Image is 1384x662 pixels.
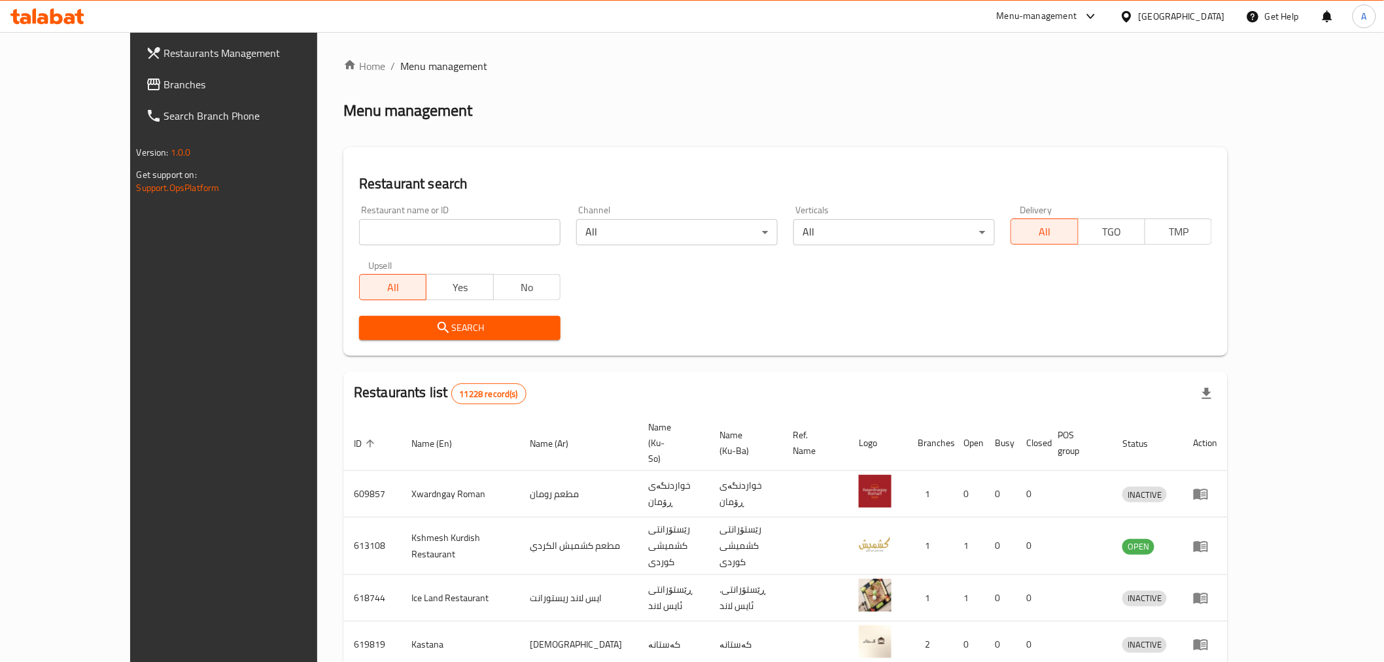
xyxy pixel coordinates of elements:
[793,427,833,459] span: Ref. Name
[401,471,519,517] td: Xwardngay Roman
[638,471,709,517] td: خواردنگەی ڕۆمان
[648,419,693,466] span: Name (Ku-So)
[907,415,953,471] th: Branches
[1058,427,1096,459] span: POS group
[135,69,361,100] a: Branches
[1016,471,1047,517] td: 0
[343,58,385,74] a: Home
[638,517,709,575] td: رێستۆرانتی کشمیشى كوردى
[1122,591,1167,606] span: INACTIVE
[859,475,891,508] img: Xwardngay Roman
[1016,222,1073,241] span: All
[1139,9,1225,24] div: [GEOGRAPHIC_DATA]
[354,383,527,404] h2: Restaurants list
[953,471,984,517] td: 0
[343,517,401,575] td: 613108
[343,58,1228,74] nav: breadcrumb
[432,278,488,297] span: Yes
[1016,575,1047,621] td: 0
[354,436,379,451] span: ID
[984,415,1016,471] th: Busy
[1193,590,1217,606] div: Menu
[401,517,519,575] td: Kshmesh Kurdish Restaurant
[164,45,351,61] span: Restaurants Management
[907,575,953,621] td: 1
[1016,517,1047,575] td: 0
[359,274,426,300] button: All
[709,575,782,621] td: .ڕێستۆرانتی ئایس لاند
[709,471,782,517] td: خواردنگەی ڕۆمان
[1193,538,1217,554] div: Menu
[1122,436,1165,451] span: Status
[848,415,907,471] th: Logo
[1122,539,1154,555] div: OPEN
[859,579,891,612] img: Ice Land Restaurant
[907,517,953,575] td: 1
[519,575,638,621] td: ايس لاند ريستورانت
[1145,218,1212,245] button: TMP
[359,219,561,245] input: Search for restaurant name or ID..
[164,77,351,92] span: Branches
[953,517,984,575] td: 1
[519,517,638,575] td: مطعم كشميش الكردي
[1183,415,1228,471] th: Action
[907,471,953,517] td: 1
[519,471,638,517] td: مطعم رومان
[411,436,469,451] span: Name (En)
[164,108,351,124] span: Search Branch Phone
[1362,9,1367,24] span: A
[401,575,519,621] td: Ice Land Restaurant
[359,174,1212,194] h2: Restaurant search
[359,316,561,340] button: Search
[365,278,421,297] span: All
[793,219,995,245] div: All
[1011,218,1078,245] button: All
[1084,222,1140,241] span: TGO
[135,100,361,131] a: Search Branch Phone
[638,575,709,621] td: ڕێستۆرانتی ئایس لاند
[1191,378,1222,409] div: Export file
[135,37,361,69] a: Restaurants Management
[426,274,493,300] button: Yes
[452,388,526,400] span: 11228 record(s)
[137,166,197,183] span: Get support on:
[1150,222,1207,241] span: TMP
[984,575,1016,621] td: 0
[984,471,1016,517] td: 0
[576,219,778,245] div: All
[1020,205,1052,215] label: Delivery
[1016,415,1047,471] th: Closed
[1122,637,1167,652] span: INACTIVE
[1122,637,1167,653] div: INACTIVE
[1078,218,1145,245] button: TGO
[953,415,984,471] th: Open
[343,471,401,517] td: 609857
[137,144,169,161] span: Version:
[1122,487,1167,502] span: INACTIVE
[368,261,392,270] label: Upsell
[493,274,561,300] button: No
[1122,539,1154,554] span: OPEN
[1193,636,1217,652] div: Menu
[343,575,401,621] td: 618744
[390,58,395,74] li: /
[451,383,527,404] div: Total records count
[859,527,891,560] img: Kshmesh Kurdish Restaurant
[171,144,191,161] span: 1.0.0
[709,517,782,575] td: رێستۆرانتی کشمیشى كوردى
[953,575,984,621] td: 1
[400,58,487,74] span: Menu management
[1193,486,1217,502] div: Menu
[997,9,1077,24] div: Menu-management
[859,625,891,658] img: Kastana
[499,278,555,297] span: No
[343,100,472,121] h2: Menu management
[984,517,1016,575] td: 0
[370,320,550,336] span: Search
[137,179,220,196] a: Support.OpsPlatform
[719,427,767,459] span: Name (Ku-Ba)
[530,436,585,451] span: Name (Ar)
